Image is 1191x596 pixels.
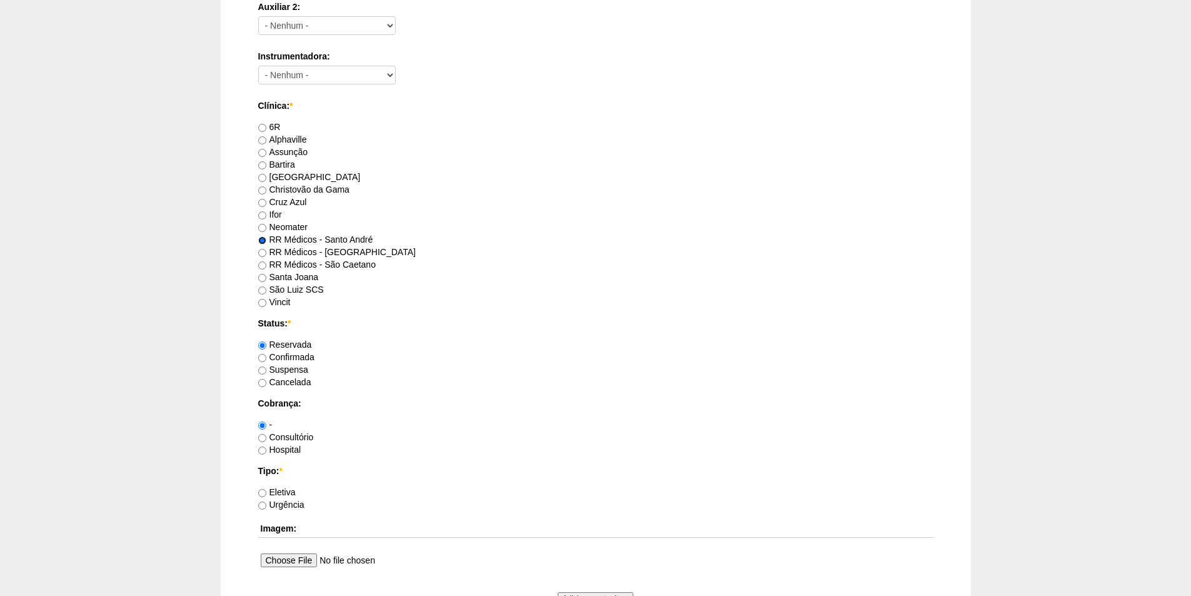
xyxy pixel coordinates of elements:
label: Alphaville [258,134,307,144]
th: Imagem: [258,520,933,538]
input: Christovão da Gama [258,186,266,194]
label: São Luiz SCS [258,285,324,295]
input: Assunção [258,149,266,157]
span: Este campo é obrigatório. [288,318,291,328]
input: Neomater [258,224,266,232]
label: Confirmada [258,352,314,362]
label: Bartira [258,159,295,169]
span: Este campo é obrigatório. [279,466,282,476]
input: Reservada [258,341,266,350]
label: Cancelada [258,377,311,387]
label: Consultório [258,432,314,442]
label: Auxiliar 2: [258,1,933,13]
label: Clínica: [258,99,933,112]
input: Santa Joana [258,274,266,282]
label: Hospital [258,445,301,455]
label: Cruz Azul [258,197,307,207]
label: RR Médicos - [GEOGRAPHIC_DATA] [258,247,416,257]
label: Santa Joana [258,272,319,282]
input: Urgência [258,502,266,510]
input: [GEOGRAPHIC_DATA] [258,174,266,182]
input: Alphaville [258,136,266,144]
input: São Luiz SCS [258,286,266,295]
label: Vincit [258,297,291,307]
label: Instrumentadora: [258,50,933,63]
label: Cobrança: [258,397,933,410]
label: Eletiva [258,487,296,497]
input: Consultório [258,434,266,442]
input: RR Médicos - São Caetano [258,261,266,270]
label: Assunção [258,147,308,157]
input: 6R [258,124,266,132]
label: Ifor [258,210,282,220]
input: - [258,422,266,430]
label: [GEOGRAPHIC_DATA] [258,172,361,182]
label: RR Médicos - Santo André [258,235,373,245]
label: - [258,420,273,430]
label: Tipo: [258,465,933,477]
label: RR Médicos - São Caetano [258,260,376,270]
input: Eletiva [258,489,266,497]
input: Ifor [258,211,266,220]
input: Cancelada [258,379,266,387]
label: Christovão da Gama [258,184,349,194]
input: RR Médicos - [GEOGRAPHIC_DATA] [258,249,266,257]
input: RR Médicos - Santo André [258,236,266,245]
input: Suspensa [258,366,266,375]
label: Reservada [258,340,312,350]
input: Hospital [258,447,266,455]
span: Este campo é obrigatório. [289,101,293,111]
input: Confirmada [258,354,266,362]
label: Urgência [258,500,304,510]
label: Status: [258,317,933,330]
input: Cruz Azul [258,199,266,207]
label: Suspensa [258,365,308,375]
input: Vincit [258,299,266,307]
input: Bartira [258,161,266,169]
label: Neomater [258,222,308,232]
label: 6R [258,122,281,132]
